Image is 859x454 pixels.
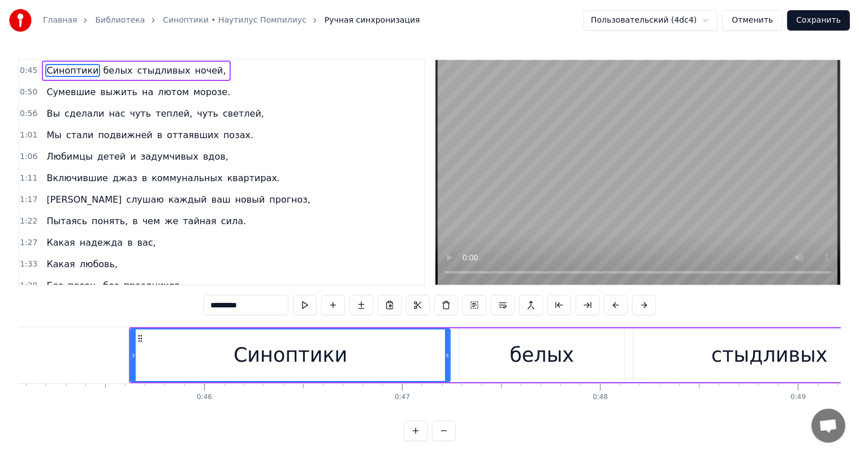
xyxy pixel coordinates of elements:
span: Какая [45,258,76,271]
span: 1:33 [20,259,37,270]
span: 1:06 [20,151,37,162]
span: в [141,172,148,185]
span: задумчивых [140,150,200,163]
div: белых [510,340,574,370]
span: 0:50 [20,87,37,98]
span: квартирах. [226,172,281,185]
span: нас [107,107,126,120]
span: стыдливых [136,64,192,77]
span: на [141,85,154,98]
span: Мы [45,129,62,142]
span: чем [141,215,161,228]
span: любовь, [79,258,119,271]
span: 1:38 [20,280,37,292]
span: позах. [222,129,254,142]
span: Синоптики [45,64,100,77]
span: 1:11 [20,173,37,184]
img: youka [9,9,32,32]
span: светлей, [222,107,265,120]
span: Пытаясь [45,215,88,228]
span: 0:45 [20,65,37,76]
span: джаз [111,172,139,185]
span: 1:22 [20,216,37,227]
span: морозе. [192,85,231,98]
span: песен, [67,279,100,292]
span: 1:27 [20,237,37,249]
span: подвижней [97,129,153,142]
div: Синоптики [234,340,347,370]
span: в [126,236,133,249]
nav: breadcrumb [43,15,420,26]
span: сила. [220,215,247,228]
span: коммунальных [150,172,224,185]
span: Включившие [45,172,109,185]
a: Главная [43,15,77,26]
span: лютом [157,85,190,98]
a: Синоптики • Наутилус Помпилиус [163,15,307,26]
div: 0:46 [197,393,212,402]
span: надежда [79,236,124,249]
span: прогноз, [268,193,312,206]
div: 0:48 [593,393,608,402]
div: 0:49 [791,393,806,402]
span: слушаю [125,193,165,206]
span: [PERSON_NAME] [45,193,123,206]
button: Сохранить [787,10,850,31]
span: Ручная синхронизация [325,15,420,26]
span: сделали [63,107,105,120]
span: Любимцы [45,150,93,163]
span: Вы [45,107,61,120]
span: выжить [99,85,139,98]
span: 0:56 [20,108,37,119]
span: ваш [210,193,232,206]
span: каждый [167,193,208,206]
div: стыдливых [711,340,828,370]
a: Библиотека [95,15,145,26]
span: Какая [45,236,76,249]
span: же [163,215,179,228]
span: вдов, [202,150,230,163]
span: в [131,215,139,228]
span: теплей, [154,107,193,120]
div: 0:47 [395,393,410,402]
span: оттаявших [166,129,220,142]
span: 1:01 [20,130,37,141]
span: тайная [182,215,217,228]
span: вас, [136,236,157,249]
a: Открытый чат [811,409,845,443]
span: детей [96,150,127,163]
span: в [156,129,163,142]
span: чуть [196,107,219,120]
span: ночей, [194,64,227,77]
span: 1:17 [20,194,37,205]
span: чуть [128,107,152,120]
span: стали [65,129,95,142]
span: Без [45,279,64,292]
span: понять, [90,215,129,228]
button: Отменить [722,10,783,31]
span: без [102,279,120,292]
span: белых [102,64,134,77]
span: и [129,150,137,163]
span: праздников, [123,279,184,292]
span: новый [234,193,266,206]
span: Сумевшие [45,85,97,98]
